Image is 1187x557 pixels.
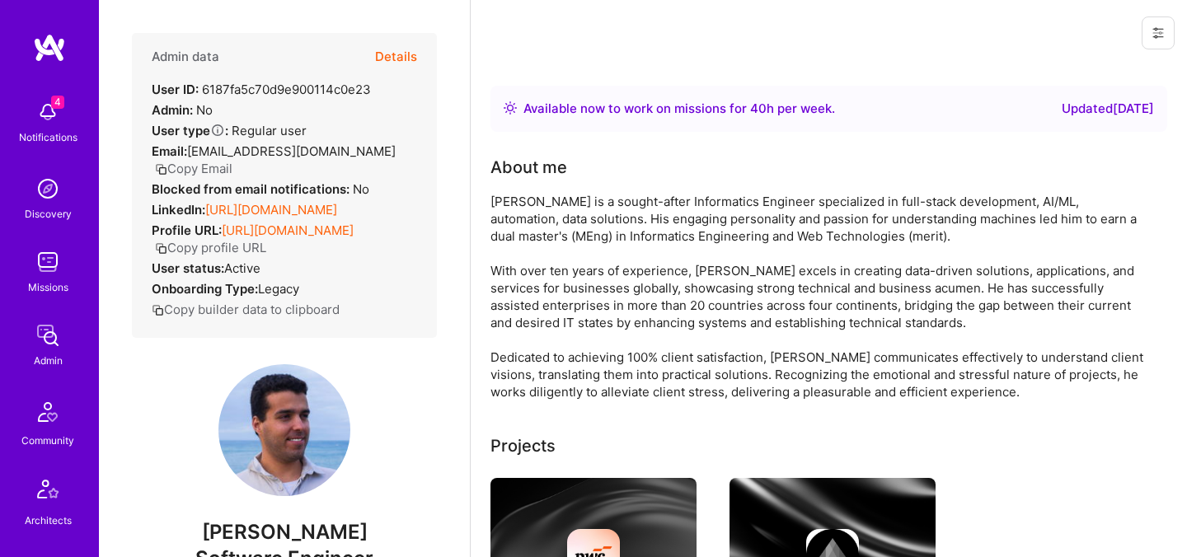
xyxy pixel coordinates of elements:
[155,163,167,176] i: icon Copy
[19,129,77,146] div: Notifications
[155,242,167,255] i: icon Copy
[523,99,835,119] div: Available now to work on missions for h per week .
[152,143,187,159] strong: Email:
[210,123,225,138] i: Help
[490,433,556,458] div: Projects
[25,205,72,222] div: Discovery
[218,364,350,496] img: User Avatar
[152,304,164,316] i: icon Copy
[750,101,767,116] span: 40
[28,278,68,296] div: Missions
[155,239,266,256] button: Copy profile URL
[152,102,193,118] strong: Admin:
[51,96,64,109] span: 4
[258,281,299,297] span: legacy
[490,193,1150,400] div: [PERSON_NAME] is a sought-after Informatics Engineer specialized in full-stack development, AI/ML...
[1062,99,1154,119] div: Updated [DATE]
[152,281,258,297] strong: Onboarding Type:
[375,33,417,81] button: Details
[187,143,396,159] span: [EMAIL_ADDRESS][DOMAIN_NAME]
[504,101,517,115] img: Availability
[31,96,64,129] img: bell
[152,123,228,138] strong: User type :
[152,301,340,318] button: Copy builder data to clipboard
[31,319,64,352] img: admin teamwork
[152,81,371,98] div: 6187fa5c70d9e900114c0e23
[152,202,205,218] strong: LinkedIn:
[28,472,68,512] img: Architects
[155,160,232,177] button: Copy Email
[152,101,213,119] div: No
[152,49,219,64] h4: Admin data
[21,432,74,449] div: Community
[33,33,66,63] img: logo
[31,172,64,205] img: discovery
[152,180,369,198] div: No
[222,222,354,238] a: [URL][DOMAIN_NAME]
[152,181,353,197] strong: Blocked from email notifications:
[152,260,224,276] strong: User status:
[152,222,222,238] strong: Profile URL:
[152,82,199,97] strong: User ID:
[31,246,64,278] img: teamwork
[152,122,307,139] div: Regular user
[25,512,72,529] div: Architects
[490,155,567,180] div: About me
[28,392,68,432] img: Community
[132,520,437,545] span: [PERSON_NAME]
[34,352,63,369] div: Admin
[224,260,260,276] span: Active
[205,202,337,218] a: [URL][DOMAIN_NAME]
